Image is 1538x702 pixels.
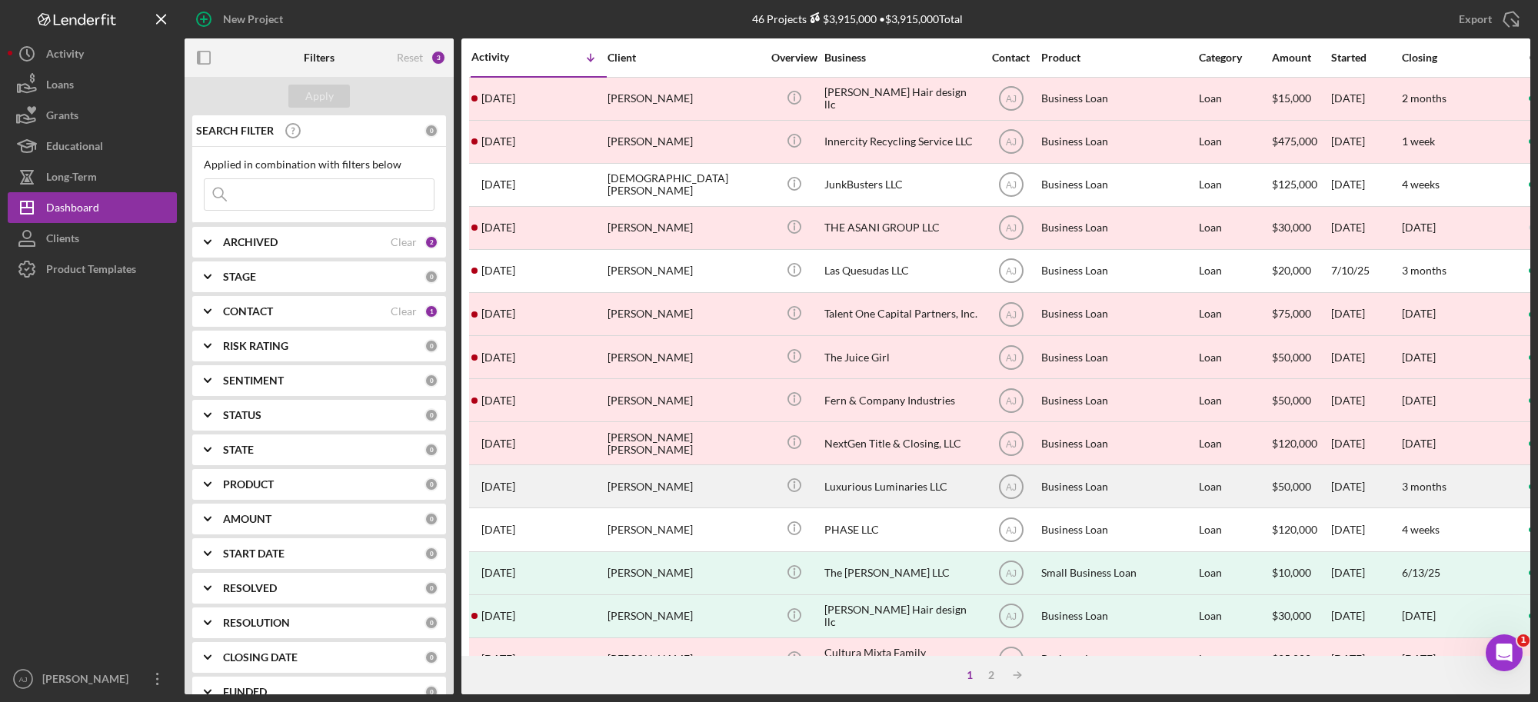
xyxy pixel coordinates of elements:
[481,92,515,105] time: 2025-08-20 16:49
[1199,337,1270,378] div: Loan
[424,443,438,457] div: 0
[481,264,515,277] time: 2025-07-26 06:39
[608,337,761,378] div: [PERSON_NAME]
[982,52,1040,64] div: Contact
[1041,294,1195,334] div: Business Loan
[1402,91,1446,105] time: 2 months
[1041,165,1195,205] div: Business Loan
[824,639,978,680] div: Cultura Mixta Family Restaurant
[1402,178,1440,191] time: 4 weeks
[1272,52,1330,64] div: Amount
[8,161,177,192] button: Long-Term
[8,100,177,131] button: Grants
[1041,380,1195,421] div: Business Loan
[424,304,438,318] div: 1
[481,481,515,493] time: 2025-05-16 16:39
[1199,380,1270,421] div: Loan
[223,686,267,698] b: FUNDED
[1041,337,1195,378] div: Business Loan
[481,394,515,407] time: 2025-06-30 09:51
[481,308,515,320] time: 2025-07-19 00:04
[608,251,761,291] div: [PERSON_NAME]
[1005,309,1016,320] text: AJ
[824,52,978,64] div: Business
[1331,52,1400,64] div: Started
[1402,264,1446,277] time: 3 months
[46,131,103,165] div: Educational
[8,192,177,223] a: Dashboard
[1443,4,1530,35] button: Export
[1331,208,1400,248] div: [DATE]
[424,512,438,526] div: 0
[223,582,277,594] b: RESOLVED
[397,52,423,64] div: Reset
[1331,639,1400,680] div: [DATE]
[46,100,78,135] div: Grants
[824,337,978,378] div: The Juice Girl
[1005,94,1016,105] text: AJ
[8,69,177,100] button: Loans
[223,305,273,318] b: CONTACT
[223,444,254,456] b: STATE
[1199,509,1270,550] div: Loan
[1041,251,1195,291] div: Business Loan
[424,124,438,138] div: 0
[1041,423,1195,464] div: Business Loan
[1199,596,1270,637] div: Loan
[608,553,761,594] div: [PERSON_NAME]
[824,208,978,248] div: THE ASANI GROUP LLC
[807,12,877,25] div: $3,915,000
[1402,523,1440,536] time: 4 weeks
[608,380,761,421] div: [PERSON_NAME]
[608,639,761,680] div: [PERSON_NAME]
[824,553,978,594] div: The [PERSON_NAME] LLC
[824,78,978,119] div: [PERSON_NAME] Hair design llc
[424,374,438,388] div: 0
[223,513,271,525] b: AMOUNT
[1041,78,1195,119] div: Business Loan
[608,596,761,637] div: [PERSON_NAME]
[46,192,99,227] div: Dashboard
[8,223,177,254] a: Clients
[608,208,761,248] div: [PERSON_NAME]
[1005,481,1016,492] text: AJ
[46,38,84,73] div: Activity
[765,52,823,64] div: Overview
[223,478,274,491] b: PRODUCT
[8,254,177,284] button: Product Templates
[1041,596,1195,637] div: Business Loan
[481,653,515,665] time: 2025-03-06 03:34
[1005,266,1016,277] text: AJ
[1005,438,1016,449] text: AJ
[1199,52,1270,64] div: Category
[1272,337,1330,378] div: $50,000
[223,651,298,664] b: CLOSING DATE
[8,131,177,161] button: Educational
[8,38,177,69] button: Activity
[1272,423,1330,464] div: $120,000
[1402,52,1517,64] div: Closing
[471,51,539,63] div: Activity
[1517,634,1530,647] span: 1
[1199,466,1270,507] div: Loan
[608,423,761,464] div: [PERSON_NAME] [PERSON_NAME]
[1402,135,1435,148] time: 1 week
[1272,596,1330,637] div: $30,000
[424,235,438,249] div: 2
[824,121,978,162] div: Innercity Recycling Service LLC
[481,524,515,536] time: 2025-05-07 17:27
[1005,525,1016,536] text: AJ
[481,135,515,148] time: 2025-08-16 21:29
[608,466,761,507] div: [PERSON_NAME]
[1402,307,1436,320] time: [DATE]
[46,254,136,288] div: Product Templates
[424,270,438,284] div: 0
[980,669,1002,681] div: 2
[424,408,438,422] div: 0
[424,477,438,491] div: 0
